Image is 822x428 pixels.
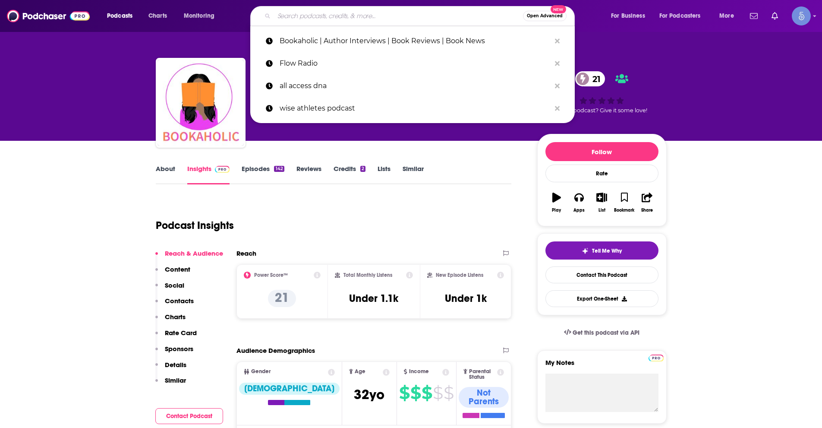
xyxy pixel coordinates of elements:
a: Episodes142 [242,165,284,184]
button: Rate Card [155,329,197,345]
a: Lists [378,165,391,184]
button: Content [155,265,190,281]
p: Sponsors [165,345,193,353]
h2: Power Score™ [254,272,288,278]
img: tell me why sparkle [582,247,589,254]
img: Bookaholic | Author Interviews | Book Reviews | Book News [157,60,244,146]
button: Sponsors [155,345,193,361]
h2: Audience Demographics [236,346,315,355]
a: wise athletes podcast [250,97,575,120]
h2: Reach [236,249,256,257]
span: Parental Status [469,369,496,380]
span: $ [399,386,409,400]
span: $ [422,386,432,400]
span: $ [444,386,454,400]
h2: Total Monthly Listens [343,272,392,278]
p: 21 [268,290,296,307]
button: Reach & Audience [155,249,223,265]
p: Social [165,281,184,289]
button: Social [155,281,184,297]
p: Details [165,361,186,369]
button: Charts [155,313,186,329]
a: all access dna [250,75,575,97]
button: Contacts [155,297,194,313]
button: Apps [568,187,590,218]
p: all access dna [280,75,551,97]
span: Charts [148,10,167,22]
span: Gender [251,369,271,374]
h3: Under 1k [445,292,487,305]
span: New [551,5,566,13]
a: Contact This Podcast [545,266,658,283]
div: List [598,208,605,213]
p: Contacts [165,297,194,305]
span: $ [410,386,421,400]
h3: Under 1.1k [349,292,398,305]
a: 21 [575,71,605,86]
a: Bookaholic | Author Interviews | Book Reviews | Book News [250,30,575,52]
button: Similar [155,376,186,392]
span: $ [433,386,443,400]
a: Get this podcast via API [557,322,647,343]
p: wise athletes podcast [280,97,551,120]
button: Export One-Sheet [545,290,658,307]
input: Search podcasts, credits, & more... [274,9,523,23]
span: 21 [584,71,605,86]
a: Flow Radio [250,52,575,75]
span: Get this podcast via API [573,329,639,336]
span: For Business [611,10,645,22]
button: open menu [713,9,745,23]
a: About [156,165,175,184]
h2: New Episode Listens [436,272,483,278]
h1: Podcast Insights [156,219,234,232]
a: Show notifications dropdown [768,9,781,23]
p: Reach & Audience [165,249,223,257]
span: More [719,10,734,22]
span: 32 yo [354,386,384,403]
span: Monitoring [184,10,214,22]
img: Podchaser - Follow, Share and Rate Podcasts [7,8,90,24]
div: Play [552,208,561,213]
button: Contact Podcast [155,408,223,424]
span: Tell Me Why [592,247,622,254]
div: 2 [360,166,365,172]
button: Follow [545,142,658,161]
button: Open AdvancedNew [523,11,567,21]
img: Podchaser Pro [215,166,230,173]
a: InsightsPodchaser Pro [187,165,230,184]
div: Rate [545,165,658,182]
span: Logged in as Spiral5-G1 [792,6,811,25]
a: Similar [403,165,424,184]
p: Flow Radio [280,52,551,75]
span: Age [355,369,365,374]
img: Podchaser Pro [649,355,664,361]
a: Reviews [296,165,321,184]
span: Podcasts [107,10,132,22]
p: Charts [165,313,186,321]
button: List [590,187,613,218]
a: Credits2 [334,165,365,184]
div: 21Good podcast? Give it some love! [537,66,667,119]
button: open menu [178,9,226,23]
a: Charts [143,9,172,23]
button: tell me why sparkleTell Me Why [545,241,658,260]
p: Similar [165,376,186,384]
button: Bookmark [613,187,636,218]
div: Not Parents [459,387,509,408]
a: Show notifications dropdown [746,9,761,23]
button: Details [155,361,186,377]
button: Show profile menu [792,6,811,25]
div: Bookmark [614,208,634,213]
button: open menu [654,9,713,23]
img: User Profile [792,6,811,25]
button: open menu [101,9,144,23]
p: Bookaholic | Author Interviews | Book Reviews | Book News [280,30,551,52]
div: Apps [573,208,585,213]
span: Good podcast? Give it some love! [557,107,647,114]
span: Open Advanced [527,14,563,18]
span: Income [409,369,429,374]
p: Rate Card [165,329,197,337]
p: Content [165,265,190,273]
